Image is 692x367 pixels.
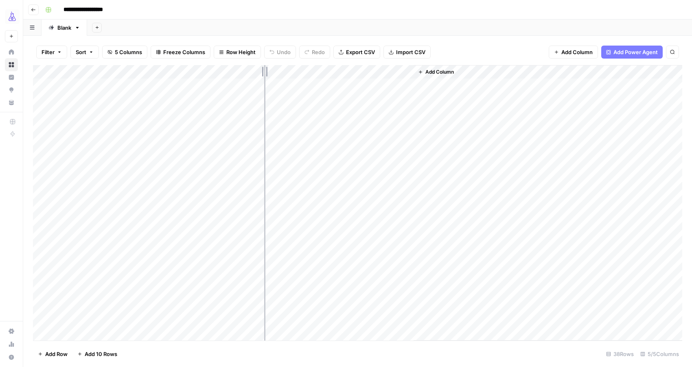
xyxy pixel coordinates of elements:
[312,48,325,56] span: Redo
[5,46,18,59] a: Home
[102,46,147,59] button: 5 Columns
[425,68,454,76] span: Add Column
[5,7,18,27] button: Workspace: AirOps Growth
[637,347,682,360] div: 5/5 Columns
[214,46,261,59] button: Row Height
[5,325,18,338] a: Settings
[346,48,375,56] span: Export CSV
[5,9,20,24] img: AirOps Growth Logo
[603,347,637,360] div: 38 Rows
[5,71,18,84] a: Insights
[383,46,431,59] button: Import CSV
[277,48,291,56] span: Undo
[36,46,67,59] button: Filter
[5,58,18,71] a: Browse
[549,46,598,59] button: Add Column
[333,46,380,59] button: Export CSV
[226,48,256,56] span: Row Height
[33,347,72,360] button: Add Row
[70,46,99,59] button: Sort
[561,48,593,56] span: Add Column
[5,351,18,364] button: Help + Support
[5,338,18,351] a: Usage
[42,48,55,56] span: Filter
[76,48,86,56] span: Sort
[5,96,18,109] a: Your Data
[42,20,87,36] a: Blank
[613,48,658,56] span: Add Power Agent
[264,46,296,59] button: Undo
[115,48,142,56] span: 5 Columns
[85,350,117,358] span: Add 10 Rows
[45,350,68,358] span: Add Row
[299,46,330,59] button: Redo
[57,24,71,32] div: Blank
[72,347,122,360] button: Add 10 Rows
[163,48,205,56] span: Freeze Columns
[396,48,425,56] span: Import CSV
[151,46,210,59] button: Freeze Columns
[601,46,663,59] button: Add Power Agent
[415,67,457,77] button: Add Column
[5,83,18,96] a: Opportunities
